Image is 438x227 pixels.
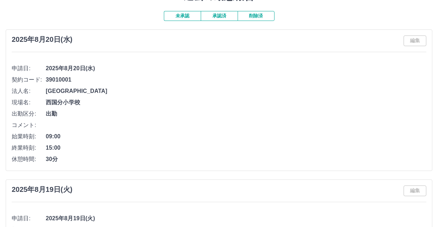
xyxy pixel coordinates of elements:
[12,155,46,164] span: 休憩時間:
[238,11,275,21] button: 削除済
[46,98,426,107] span: 西国分小学校
[46,214,426,223] span: 2025年8月19日(火)
[12,121,46,129] span: コメント:
[46,144,426,152] span: 15:00
[12,64,46,73] span: 申請日:
[12,214,46,223] span: 申請日:
[12,87,46,95] span: 法人名:
[46,87,426,95] span: [GEOGRAPHIC_DATA]
[46,64,426,73] span: 2025年8月20日(水)
[46,155,426,164] span: 30分
[12,144,46,152] span: 終業時刻:
[46,132,426,141] span: 09:00
[12,35,72,44] h3: 2025年8月20日(水)
[12,98,46,107] span: 現場名:
[12,76,46,84] span: 契約コード:
[46,110,426,118] span: 出勤
[12,186,72,194] h3: 2025年8月19日(火)
[12,132,46,141] span: 始業時刻:
[164,11,201,21] button: 未承認
[46,76,426,84] span: 39010001
[12,110,46,118] span: 出勤区分:
[201,11,238,21] button: 承認済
